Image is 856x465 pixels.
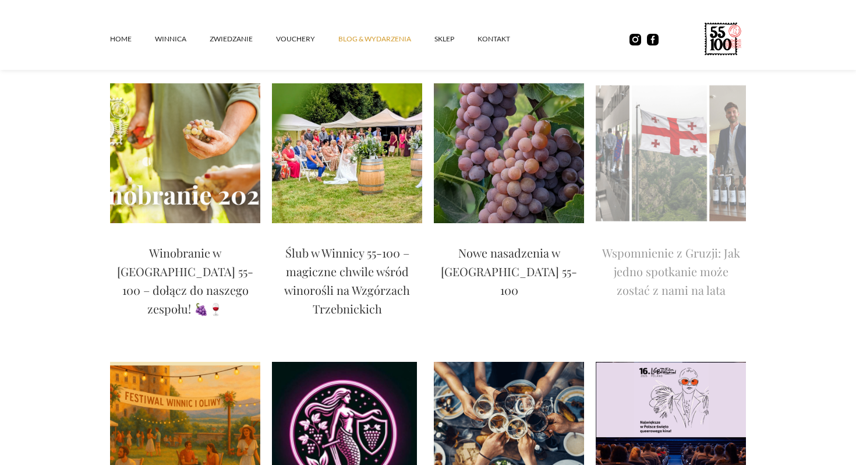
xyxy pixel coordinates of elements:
p: Wspomnienie z Gruzji: Jak jedno spotkanie może zostać z nami na lata [596,244,746,300]
a: kontakt [477,22,533,57]
p: Nowe nasadzenia w [GEOGRAPHIC_DATA] 55-100 [434,244,584,300]
a: Ślub w Winnicy 55-100 – magiczne chwile wśród winorośli na Wzgórzach Trzebnickich [272,244,422,324]
a: Blog & Wydarzenia [338,22,434,57]
p: Winobranie w [GEOGRAPHIC_DATA] 55-100 – dołącz do naszego zespołu! 🍇🍷 [110,244,260,318]
a: winnica [155,22,210,57]
a: Nowe nasadzenia w [GEOGRAPHIC_DATA] 55-100 [434,244,584,305]
a: Wspomnienie z Gruzji: Jak jedno spotkanie może zostać z nami na lata [596,244,746,305]
a: ZWIEDZANIE [210,22,276,57]
a: SKLEP [434,22,477,57]
a: Home [110,22,155,57]
p: Ślub w Winnicy 55-100 – magiczne chwile wśród winorośli na Wzgórzach Trzebnickich [272,244,422,318]
a: vouchery [276,22,338,57]
a: Winobranie w [GEOGRAPHIC_DATA] 55-100 – dołącz do naszego zespołu! 🍇🍷 [110,244,260,324]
